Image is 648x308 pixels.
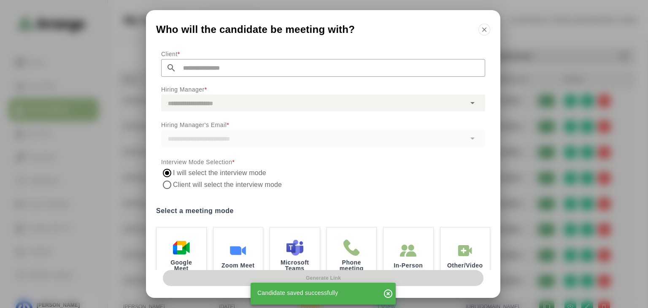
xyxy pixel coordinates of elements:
[343,239,360,256] img: Phone meeting
[156,24,355,35] span: Who will the candidate be meeting with?
[277,259,313,271] p: Microsoft Teams
[229,242,246,259] img: Zoom Meet
[286,239,303,256] img: Microsoft Teams
[161,157,485,167] p: Interview Mode Selection
[447,262,483,268] p: Other/Video
[156,205,490,217] label: Select a meeting mode
[161,49,485,59] p: Client
[394,262,423,268] p: In-Person
[173,167,267,179] label: I will select the interview mode
[173,239,190,256] img: Google Meet
[400,242,417,259] img: In-Person
[456,242,473,259] img: In-Person
[163,259,200,271] p: Google Meet
[161,84,485,95] p: Hiring Manager
[257,289,338,296] span: Candidate saved successfully
[173,179,283,191] label: Client will select the interview mode
[161,120,485,130] p: Hiring Manager's Email
[334,259,370,271] p: Phone meeting
[221,262,254,268] p: Zoom Meet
